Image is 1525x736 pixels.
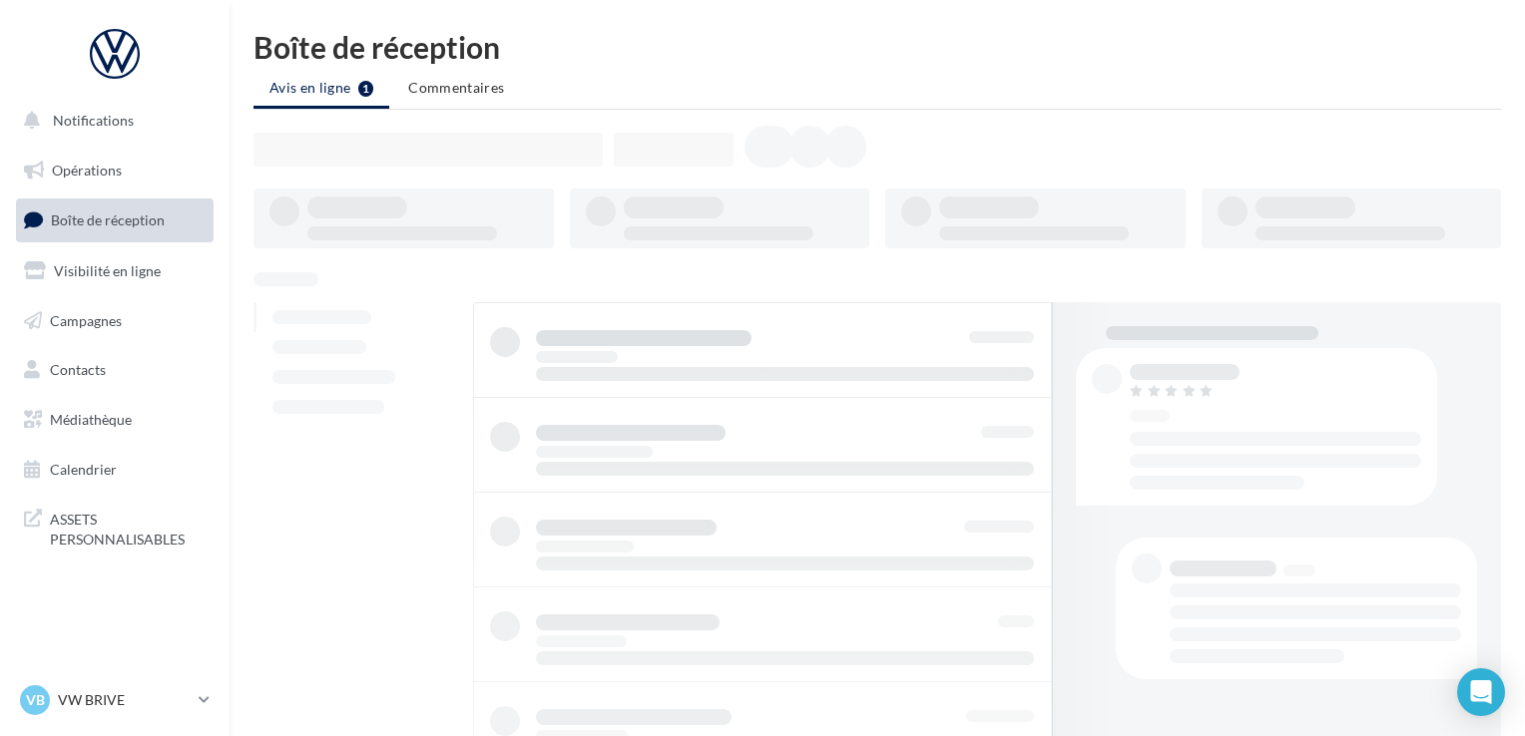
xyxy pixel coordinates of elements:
[54,262,161,279] span: Visibilité en ligne
[52,162,122,179] span: Opérations
[50,311,122,328] span: Campagnes
[53,112,134,129] span: Notifications
[58,690,191,710] p: VW BRIVE
[50,506,206,549] span: ASSETS PERSONNALISABLES
[51,211,165,228] span: Boîte de réception
[50,361,106,378] span: Contacts
[12,449,218,491] a: Calendrier
[12,300,218,342] a: Campagnes
[408,79,504,96] span: Commentaires
[50,461,117,478] span: Calendrier
[16,681,214,719] a: VB VW BRIVE
[12,349,218,391] a: Contacts
[50,411,132,428] span: Médiathèque
[12,250,218,292] a: Visibilité en ligne
[12,399,218,441] a: Médiathèque
[254,32,1501,62] div: Boîte de réception
[12,150,218,191] a: Opérations
[12,100,210,142] button: Notifications
[26,690,45,710] span: VB
[12,498,218,556] a: ASSETS PERSONNALISABLES
[12,198,218,241] a: Boîte de réception
[1457,668,1505,716] div: Open Intercom Messenger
